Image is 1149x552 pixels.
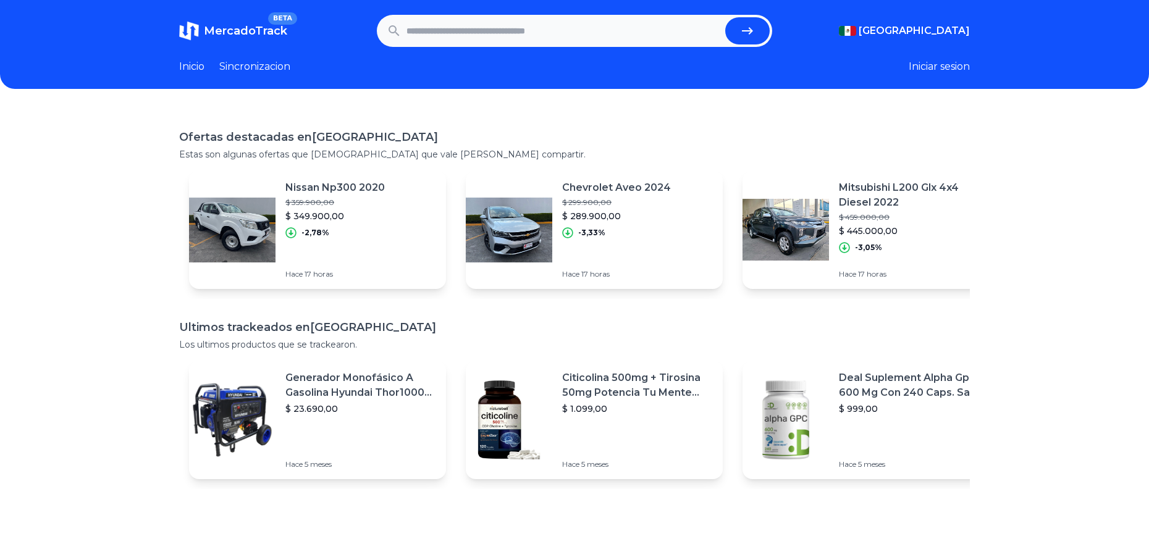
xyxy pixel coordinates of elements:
span: BETA [268,12,297,25]
p: Hace 17 horas [285,269,385,279]
img: Featured image [466,377,552,463]
p: Estas son algunas ofertas que [DEMOGRAPHIC_DATA] que vale [PERSON_NAME] compartir. [179,148,970,161]
a: Featured imageNissan Np300 2020$ 359.900,00$ 349.900,00-2,78%Hace 17 horas [189,170,446,289]
p: Hace 5 meses [285,459,436,469]
p: $ 299.900,00 [562,198,671,207]
img: Featured image [189,377,276,463]
p: Nissan Np300 2020 [285,180,385,195]
img: Mexico [839,26,856,36]
a: Inicio [179,59,204,74]
p: -3,05% [855,243,882,253]
h1: Ultimos trackeados en [GEOGRAPHIC_DATA] [179,319,970,336]
img: MercadoTrack [179,21,199,41]
img: Featured image [743,186,829,273]
a: MercadoTrackBETA [179,21,287,41]
img: Featured image [189,186,276,273]
p: $ 289.900,00 [562,210,671,222]
p: Hace 17 horas [839,269,990,279]
p: Chevrolet Aveo 2024 [562,180,671,195]
h1: Ofertas destacadas en [GEOGRAPHIC_DATA] [179,128,970,146]
p: Hace 5 meses [562,459,713,469]
p: $ 1.099,00 [562,403,713,415]
button: Iniciar sesion [909,59,970,74]
a: Featured imageGenerador Monofásico A Gasolina Hyundai Thor10000 P 11.5 Kw$ 23.690,00Hace 5 meses [189,361,446,479]
p: $ 999,00 [839,403,990,415]
p: Generador Monofásico A Gasolina Hyundai Thor10000 P 11.5 Kw [285,370,436,400]
p: Mitsubishi L200 Glx 4x4 Diesel 2022 [839,180,990,210]
a: Featured imageMitsubishi L200 Glx 4x4 Diesel 2022$ 459.000,00$ 445.000,00-3,05%Hace 17 horas [743,170,1000,289]
a: Featured imageDeal Suplement Alpha Gpc 600 Mg Con 240 Caps. Salud Cerebral Sabor S/n$ 999,00Hace ... [743,361,1000,479]
p: $ 459.000,00 [839,212,990,222]
p: Citicolina 500mg + Tirosina 50mg Potencia Tu Mente (120caps) Sabor Sin Sabor [562,370,713,400]
p: -3,33% [578,228,605,238]
p: $ 349.900,00 [285,210,385,222]
img: Featured image [466,186,552,273]
p: $ 359.900,00 [285,198,385,207]
a: Featured imageChevrolet Aveo 2024$ 299.900,00$ 289.900,00-3,33%Hace 17 horas [466,170,723,289]
p: Hace 5 meses [839,459,990,469]
p: $ 23.690,00 [285,403,436,415]
a: Sincronizacion [219,59,290,74]
a: Featured imageCiticolina 500mg + Tirosina 50mg Potencia Tu Mente (120caps) Sabor Sin Sabor$ 1.099... [466,361,723,479]
p: Hace 17 horas [562,269,671,279]
button: [GEOGRAPHIC_DATA] [839,23,970,38]
span: [GEOGRAPHIC_DATA] [859,23,970,38]
p: -2,78% [301,228,329,238]
span: MercadoTrack [204,24,287,38]
p: Deal Suplement Alpha Gpc 600 Mg Con 240 Caps. Salud Cerebral Sabor S/n [839,370,990,400]
p: Los ultimos productos que se trackearon. [179,338,970,351]
p: $ 445.000,00 [839,225,990,237]
img: Featured image [743,377,829,463]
